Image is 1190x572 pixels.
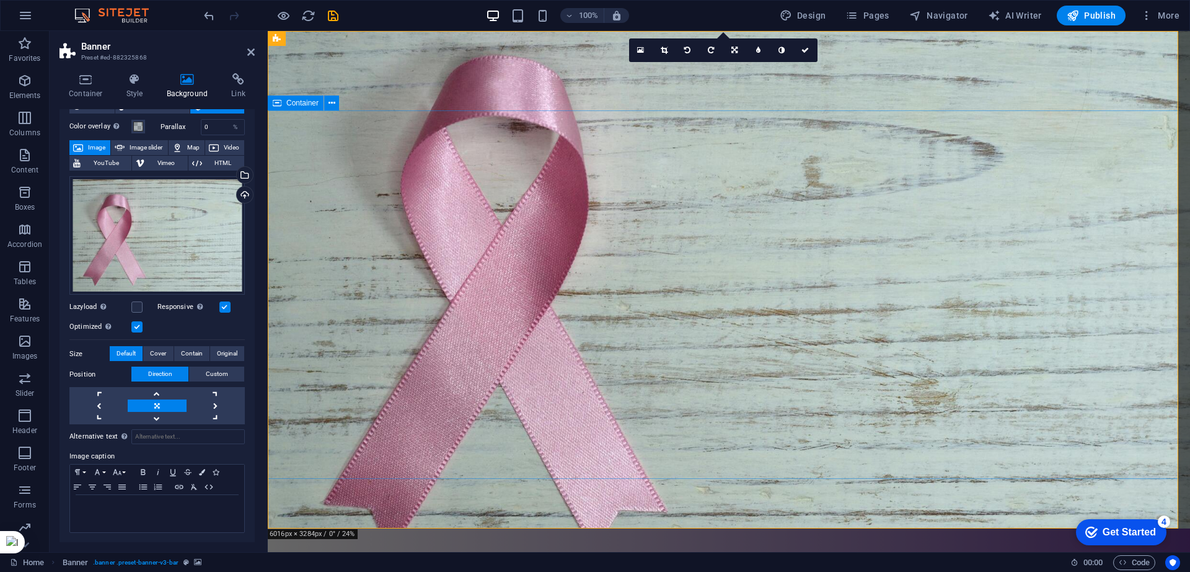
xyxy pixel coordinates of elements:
[132,156,187,171] button: Vimeo
[629,38,653,62] a: Select files from the file manager, stock photos, or upload file(s)
[845,9,889,22] span: Pages
[209,465,223,480] button: Icons
[223,140,240,155] span: Video
[301,9,315,23] i: Reload page
[71,8,164,23] img: Editor Logo
[189,367,244,382] button: Custom
[775,6,831,25] div: Design (Ctrl+Alt+Y)
[10,6,100,32] div: Get Started 4 items remaining, 20% complete
[560,8,604,23] button: 100%
[579,8,599,23] h6: 100%
[276,8,291,23] button: Click here to leave preview mode and continue editing
[172,480,187,494] button: Insert Link
[181,346,203,361] span: Contain
[10,314,40,324] p: Features
[770,38,794,62] a: Greyscale
[69,367,131,382] label: Position
[206,367,228,382] span: Custom
[81,52,230,63] h3: Preset #ed-882325868
[188,156,244,171] button: HTML
[195,465,209,480] button: Colors
[653,38,676,62] a: Crop mode
[227,120,244,135] div: %
[11,165,38,175] p: Content
[69,176,245,295] div: pexels-padrinan-579474-lD4oPIx-Fw3uIsWfr5mUCg.jpg
[840,6,894,25] button: Pages
[136,465,151,480] button: Bold (Ctrl+B)
[780,9,826,22] span: Design
[85,480,100,494] button: Align Center
[100,480,115,494] button: Align Right
[301,8,315,23] button: reload
[117,346,136,361] span: Default
[194,559,201,566] i: This element contains a background
[15,202,35,212] p: Boxes
[14,463,36,473] p: Footer
[69,449,245,464] label: Image caption
[110,465,130,480] button: Font Size
[69,119,131,134] label: Color overlay
[180,465,195,480] button: Strikethrough
[10,555,44,570] a: Click to cancel selection. Double-click to open Pages
[161,123,201,130] label: Parallax
[81,41,255,52] h2: Banner
[14,500,36,510] p: Forms
[723,38,747,62] a: Change orientation
[7,239,42,249] p: Accordion
[15,388,35,398] p: Slider
[909,9,968,22] span: Navigator
[165,465,180,480] button: Underline (Ctrl+U)
[1083,555,1103,570] span: 00 00
[1135,6,1184,25] button: More
[988,9,1042,22] span: AI Writer
[128,140,164,155] span: Image slider
[983,6,1047,25] button: AI Writer
[12,426,37,436] p: Header
[151,480,165,494] button: Ordered List
[205,140,244,155] button: Video
[1119,555,1150,570] span: Code
[1113,555,1155,570] button: Code
[174,346,209,361] button: Contain
[700,38,723,62] a: Rotate right 90°
[747,38,770,62] a: Blur
[69,300,131,315] label: Lazyload
[187,480,201,494] button: Clear Formatting
[69,347,110,362] label: Size
[183,559,189,566] i: This element is a customizable preset
[69,320,131,334] label: Optimized
[217,346,237,361] span: Original
[69,140,110,155] button: Image
[70,480,85,494] button: Align Left
[9,128,40,138] p: Columns
[131,367,188,382] button: Direction
[206,156,240,171] span: HTML
[9,53,40,63] p: Favorites
[201,8,216,23] button: undo
[63,555,89,570] span: Click to select. Double-click to edit
[69,429,131,444] label: Alternative text
[1140,9,1179,22] span: More
[70,465,90,480] button: Paragraph Format
[9,91,41,101] p: Elements
[325,8,340,23] button: save
[59,73,117,99] h4: Container
[157,300,219,315] label: Responsive
[1070,555,1103,570] h6: Session time
[69,156,131,171] button: YouTube
[151,465,165,480] button: Italic (Ctrl+I)
[63,555,201,570] nav: breadcrumb
[169,140,205,155] button: Map
[148,367,172,382] span: Direction
[148,156,183,171] span: Vimeo
[326,9,340,23] i: Save (Ctrl+S)
[775,6,831,25] button: Design
[115,480,130,494] button: Align Justify
[87,140,107,155] span: Image
[794,38,818,62] a: Confirm ( Ctrl ⏎ )
[201,480,216,494] button: HTML
[93,555,178,570] span: . banner .preset-banner-v3-bar
[14,277,36,287] p: Tables
[143,346,173,361] button: Cover
[1092,558,1094,567] span: :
